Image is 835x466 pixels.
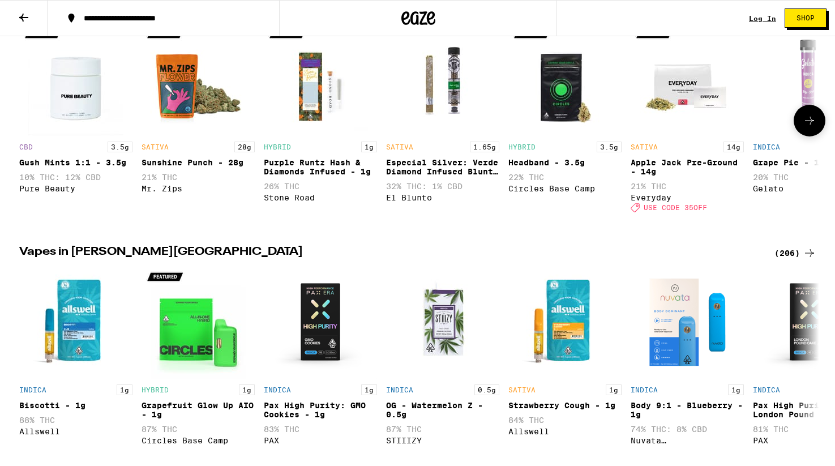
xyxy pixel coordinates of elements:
[631,436,744,445] div: Nuvata ([GEOGRAPHIC_DATA])
[264,143,291,151] p: HYBRID
[7,8,82,17] span: Hi. Need any help?
[508,386,536,394] p: SATIVA
[631,193,744,202] div: Everyday
[508,143,536,151] p: HYBRID
[19,246,761,260] h2: Vapes in [PERSON_NAME][GEOGRAPHIC_DATA]
[239,384,255,395] p: 1g
[508,266,622,379] img: Allswell - Strawberry Cough - 1g
[386,386,413,394] p: INDICA
[264,266,377,451] div: Open page for Pax High Purity: GMO Cookies - 1g from PAX
[597,142,622,152] p: 3.5g
[508,23,622,136] img: Circles Base Camp - Headband - 3.5g
[142,143,169,151] p: SATIVA
[631,23,744,217] div: Open page for Apple Jack Pre-Ground - 14g from Everyday
[264,193,377,202] div: Stone Road
[508,23,622,217] div: Open page for Headband - 3.5g from Circles Base Camp
[142,386,169,394] p: HYBRID
[753,386,780,394] p: INDICA
[508,173,622,182] p: 22% THC
[753,143,780,151] p: INDICA
[19,416,132,425] p: 88% THC
[508,184,622,193] div: Circles Base Camp
[264,386,291,394] p: INDICA
[19,427,132,436] div: Allswell
[508,427,622,436] div: Allswell
[117,384,132,395] p: 1g
[728,384,744,395] p: 1g
[631,266,744,451] div: Open page for Body 9:1 - Blueberry - 1g from Nuvata (CA)
[264,158,377,176] div: Purple Runtz Hash & Diamonds Infused - 1g
[264,23,377,217] div: Open page for Purple Runtz Hash & Diamonds Infused - 1g from Stone Road
[386,143,413,151] p: SATIVA
[19,386,46,394] p: INDICA
[508,401,622,410] div: Strawberry Cough - 1g
[631,425,744,434] p: 74% THC: 8% CBD
[108,142,132,152] p: 3.5g
[386,158,499,176] div: Especial Silver: Verde Diamond Infused Blunt - 1.65g
[386,266,499,451] div: Open page for OG - Watermelon Z - 0.5g from STIIIZY
[386,23,499,136] img: El Blunto - Especial Silver: Verde Diamond Infused Blunt - 1.65g
[508,266,622,451] div: Open page for Strawberry Cough - 1g from Allswell
[19,184,132,193] div: Pure Beauty
[142,266,255,451] div: Open page for Grapefruit Glow Up AIO - 1g from Circles Base Camp
[723,142,744,152] p: 14g
[606,384,622,395] p: 1g
[474,384,499,395] p: 0.5g
[142,184,255,193] div: Mr. Zips
[508,158,622,167] div: Headband - 3.5g
[631,401,744,419] div: Body 9:1 - Blueberry - 1g
[234,142,255,152] p: 28g
[631,158,744,176] div: Apple Jack Pre-Ground - 14g
[19,23,132,136] img: Pure Beauty - Gush Mints 1:1 - 3.5g
[19,143,33,151] p: CBD
[19,401,132,410] div: Biscotti - 1g
[19,266,132,379] img: Allswell - Biscotti - 1g
[264,182,377,191] p: 26% THC
[142,173,255,182] p: 21% THC
[264,425,377,434] p: 83% THC
[142,401,255,419] div: Grapefruit Glow Up AIO - 1g
[386,23,499,217] div: Open page for Especial Silver: Verde Diamond Infused Blunt - 1.65g from El Blunto
[386,401,499,419] div: OG - Watermelon Z - 0.5g
[19,158,132,167] div: Gush Mints 1:1 - 3.5g
[631,266,744,379] img: Nuvata (CA) - Body 9:1 - Blueberry - 1g
[631,23,744,136] img: Everyday - Apple Jack Pre-Ground - 14g
[142,23,255,217] div: Open page for Sunshine Punch - 28g from Mr. Zips
[19,23,132,217] div: Open page for Gush Mints 1:1 - 3.5g from Pure Beauty
[386,425,499,434] p: 87% THC
[508,416,622,425] p: 84% THC
[386,193,499,202] div: El Blunto
[142,436,255,445] div: Circles Base Camp
[19,266,132,451] div: Open page for Biscotti - 1g from Allswell
[749,15,776,22] a: Log In
[264,436,377,445] div: PAX
[776,8,835,28] a: Shop
[264,401,377,419] div: Pax High Purity: GMO Cookies - 1g
[386,266,499,379] img: STIIIZY - OG - Watermelon Z - 0.5g
[142,266,255,379] img: Circles Base Camp - Grapefruit Glow Up AIO - 1g
[19,173,132,182] p: 10% THC: 12% CBD
[797,15,815,22] span: Shop
[361,142,377,152] p: 1g
[386,182,499,191] p: 32% THC: 1% CBD
[774,246,816,260] a: (206)
[142,23,255,136] img: Mr. Zips - Sunshine Punch - 28g
[631,386,658,394] p: INDICA
[264,23,377,136] img: Stone Road - Purple Runtz Hash & Diamonds Infused - 1g
[142,158,255,167] div: Sunshine Punch - 28g
[644,204,707,211] span: USE CODE 35OFF
[631,182,744,191] p: 21% THC
[785,8,827,28] button: Shop
[631,143,658,151] p: SATIVA
[264,266,377,379] img: PAX - Pax High Purity: GMO Cookies - 1g
[361,384,377,395] p: 1g
[386,436,499,445] div: STIIIZY
[470,142,499,152] p: 1.65g
[142,425,255,434] p: 87% THC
